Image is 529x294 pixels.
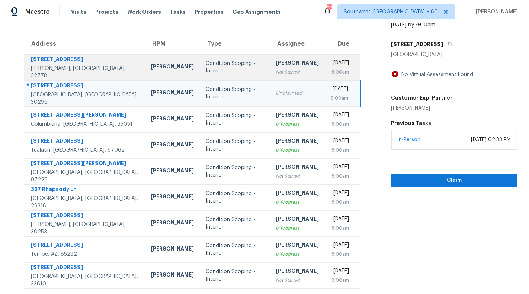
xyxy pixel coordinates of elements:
[331,163,349,172] div: [DATE]
[331,241,349,251] div: [DATE]
[31,65,139,80] div: [PERSON_NAME], [GEOGRAPHIC_DATA], 32778
[276,251,319,258] div: In Progress
[276,277,319,284] div: Not Started
[31,195,139,210] div: [GEOGRAPHIC_DATA], [GEOGRAPHIC_DATA], 29316
[276,189,319,198] div: [PERSON_NAME]
[127,8,161,16] span: Work Orders
[151,219,194,228] div: [PERSON_NAME]
[233,8,281,16] span: Geo Assignments
[331,224,349,232] div: 9:00am
[206,242,264,257] div: Condition Scoping - Interior
[327,4,332,12] div: 715
[31,120,139,128] div: Columbiana, [GEOGRAPHIC_DATA], 35051
[31,82,139,91] div: [STREET_ADDRESS]
[391,21,436,29] div: [DATE] by 9:00am
[206,112,264,127] div: Condition Scoping - Interior
[325,33,361,54] th: Due
[331,198,349,206] div: 9:00am
[331,68,349,76] div: 9:00am
[151,141,194,150] div: [PERSON_NAME]
[443,38,453,51] button: Copy Address
[276,172,319,180] div: Not Started
[151,193,194,202] div: [PERSON_NAME]
[206,164,264,179] div: Condition Scoping - Interior
[276,215,319,224] div: [PERSON_NAME]
[276,90,319,97] div: Unclaimed
[151,115,194,124] div: [PERSON_NAME]
[195,8,224,16] span: Properties
[391,174,517,187] button: Claim
[206,86,264,101] div: Condition Scoping - Interior
[151,89,194,98] div: [PERSON_NAME]
[391,94,453,101] h5: Customer Exp. Partner
[331,267,349,277] div: [DATE]
[31,273,139,288] div: [GEOGRAPHIC_DATA], [GEOGRAPHIC_DATA], 33610
[331,94,349,102] div: 9:00am
[331,120,349,128] div: 9:00am
[276,68,319,76] div: Not Started
[24,33,145,54] th: Address
[170,9,186,14] span: Tasks
[331,172,349,180] div: 9:00am
[276,146,319,154] div: In Progress
[391,41,443,48] h5: [STREET_ADDRESS]
[31,137,139,146] div: [STREET_ADDRESS]
[31,241,139,251] div: [STREET_ADDRESS]
[331,215,349,224] div: [DATE]
[95,8,118,16] span: Projects
[391,119,517,127] h5: Previous Tasks
[31,221,139,236] div: [PERSON_NAME], [GEOGRAPHIC_DATA], 30253
[331,85,349,94] div: [DATE]
[206,138,264,153] div: Condition Scoping - Interior
[471,136,511,143] div: [DATE] 02:33 PM
[206,216,264,231] div: Condition Scoping - Interior
[398,137,421,142] a: In-Person
[31,146,139,154] div: Tualatin, [GEOGRAPHIC_DATA], 97062
[31,55,139,65] div: [STREET_ADDRESS]
[391,51,517,58] div: [GEOGRAPHIC_DATA]
[331,111,349,120] div: [DATE]
[276,120,319,128] div: In Progress
[344,8,438,16] span: Southwest, [GEOGRAPHIC_DATA] + 60
[31,169,139,184] div: [GEOGRAPHIC_DATA], [GEOGRAPHIC_DATA], 97229
[31,159,139,169] div: [STREET_ADDRESS][PERSON_NAME]
[391,70,399,78] img: Artifact Not Present Icon
[200,33,270,54] th: Type
[270,33,325,54] th: Assignee
[31,251,139,258] div: Tempe, AZ, 85282
[276,267,319,277] div: [PERSON_NAME]
[31,91,139,106] div: [GEOGRAPHIC_DATA], [GEOGRAPHIC_DATA], 30296
[331,277,349,284] div: 9:00am
[399,71,474,78] div: No Virtual Assessment Found
[276,241,319,251] div: [PERSON_NAME]
[276,163,319,172] div: [PERSON_NAME]
[71,8,86,16] span: Visits
[397,176,511,185] span: Claim
[276,137,319,146] div: [PERSON_NAME]
[391,104,453,112] div: [PERSON_NAME]
[31,211,139,221] div: [STREET_ADDRESS]
[151,63,194,72] div: [PERSON_NAME]
[331,251,349,258] div: 9:00am
[276,224,319,232] div: In Progress
[206,268,264,283] div: Condition Scoping - Interior
[473,8,518,16] span: [PERSON_NAME]
[206,190,264,205] div: Condition Scoping - Interior
[151,271,194,280] div: [PERSON_NAME]
[331,146,349,154] div: 9:00am
[151,245,194,254] div: [PERSON_NAME]
[331,137,349,146] div: [DATE]
[31,185,139,195] div: 337 Rhapsody Ln
[31,264,139,273] div: [STREET_ADDRESS]
[31,111,139,120] div: [STREET_ADDRESS][PERSON_NAME]
[151,167,194,176] div: [PERSON_NAME]
[276,198,319,206] div: In Progress
[331,189,349,198] div: [DATE]
[206,60,264,75] div: Condition Scoping - Interior
[145,33,200,54] th: HPM
[331,59,349,68] div: [DATE]
[276,59,319,68] div: [PERSON_NAME]
[276,111,319,120] div: [PERSON_NAME]
[25,8,50,16] span: Maestro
